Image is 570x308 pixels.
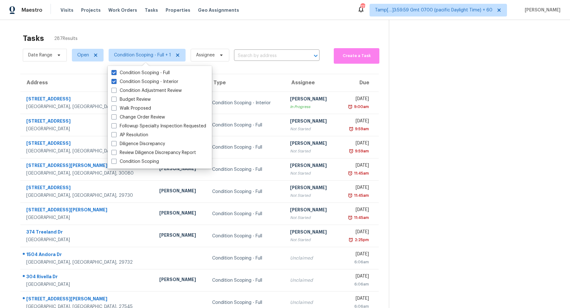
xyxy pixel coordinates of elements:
[353,237,369,243] div: 2:25pm
[26,259,149,266] div: [GEOGRAPHIC_DATA], [GEOGRAPHIC_DATA], 29732
[26,192,149,199] div: [GEOGRAPHIC_DATA], [GEOGRAPHIC_DATA], 29730
[212,299,280,306] div: Condition Scoping - Full
[354,148,369,154] div: 9:59am
[349,126,354,132] img: Overdue Alarm Icon
[26,184,149,192] div: [STREET_ADDRESS]
[290,299,333,306] div: Unclaimed
[26,140,149,148] div: [STREET_ADDRESS]
[26,126,149,132] div: [GEOGRAPHIC_DATA]
[334,48,379,64] button: Create a Task
[26,229,149,237] div: 374 Treeland Dr
[159,165,202,173] div: [PERSON_NAME]
[338,74,379,92] th: Due
[26,96,149,104] div: [STREET_ADDRESS]
[343,281,369,287] div: 6:06am
[290,170,333,176] div: Not Started
[111,105,151,112] label: Walk Proposed
[290,126,333,132] div: Not Started
[20,74,154,92] th: Address
[348,170,353,176] img: Overdue Alarm Icon
[343,140,369,148] div: [DATE]
[212,277,280,284] div: Condition Scoping - Full
[26,162,149,170] div: [STREET_ADDRESS][PERSON_NAME]
[354,126,369,132] div: 9:59am
[343,207,369,215] div: [DATE]
[343,229,369,237] div: [DATE]
[81,7,101,13] span: Projects
[212,100,280,106] div: Condition Scoping - Interior
[212,166,280,173] div: Condition Scoping - Full
[290,162,333,170] div: [PERSON_NAME]
[348,104,353,110] img: Overdue Alarm Icon
[54,35,78,42] span: 287 Results
[196,52,215,58] span: Assignee
[26,207,149,215] div: [STREET_ADDRESS][PERSON_NAME]
[348,192,353,199] img: Overdue Alarm Icon
[343,273,369,281] div: [DATE]
[111,114,165,120] label: Change Order Review
[212,189,280,195] div: Condition Scoping - Full
[353,192,369,199] div: 11:45am
[26,148,149,154] div: [GEOGRAPHIC_DATA], [GEOGRAPHIC_DATA], 84095
[290,207,333,215] div: [PERSON_NAME]
[159,232,202,240] div: [PERSON_NAME]
[343,295,369,303] div: [DATE]
[290,140,333,148] div: [PERSON_NAME]
[353,215,369,221] div: 11:45am
[111,96,151,103] label: Budget Review
[234,51,302,61] input: Search by address
[26,118,149,126] div: [STREET_ADDRESS]
[348,237,353,243] img: Overdue Alarm Icon
[22,7,42,13] span: Maestro
[343,162,369,170] div: [DATE]
[111,87,182,94] label: Condition Adjustment Review
[198,7,239,13] span: Geo Assignments
[77,52,89,58] span: Open
[166,7,190,13] span: Properties
[212,255,280,261] div: Condition Scoping - Full
[26,215,149,221] div: [GEOGRAPHIC_DATA]
[108,7,137,13] span: Work Orders
[212,122,280,128] div: Condition Scoping - Full
[111,141,165,147] label: Diligence Discrepancy
[26,273,149,281] div: 304 Rivella Dr
[26,296,149,304] div: [STREET_ADDRESS][PERSON_NAME]
[375,7,492,13] span: Tamp[…]3:59:59 Gmt 0700 (pacific Daylight Time) + 60
[26,251,149,259] div: 1504 Andora Dr
[212,211,280,217] div: Condition Scoping - Full
[290,184,333,192] div: [PERSON_NAME]
[290,215,333,221] div: Not Started
[111,150,196,156] label: Review Diligence Discrepancy Report
[349,148,354,154] img: Overdue Alarm Icon
[285,74,338,92] th: Assignee
[111,158,159,165] label: Condition Scoping
[26,104,149,110] div: [GEOGRAPHIC_DATA], [GEOGRAPHIC_DATA], 37160
[290,237,333,243] div: Not Started
[343,251,369,259] div: [DATE]
[26,237,149,243] div: [GEOGRAPHIC_DATA]
[159,276,202,284] div: [PERSON_NAME]
[311,51,320,60] button: Open
[353,170,369,176] div: 11:45am
[212,233,280,239] div: Condition Scoping - Full
[290,277,333,284] div: Unclaimed
[26,281,149,288] div: [GEOGRAPHIC_DATA]
[159,210,202,218] div: [PERSON_NAME]
[111,123,206,129] label: Followup Specialty Inspection Requested
[111,70,170,76] label: Condition Scoping - Full
[343,96,369,104] div: [DATE]
[111,79,178,85] label: Condition Scoping - Interior
[290,104,333,110] div: In Progress
[343,184,369,192] div: [DATE]
[343,118,369,126] div: [DATE]
[290,229,333,237] div: [PERSON_NAME]
[522,7,560,13] span: [PERSON_NAME]
[353,104,369,110] div: 9:00am
[290,96,333,104] div: [PERSON_NAME]
[360,4,365,10] div: 771
[111,132,148,138] label: AP Resolution
[212,144,280,151] div: Condition Scoping - Full
[290,192,333,199] div: Not Started
[26,170,149,176] div: [GEOGRAPHIC_DATA], [GEOGRAPHIC_DATA], 30080
[28,52,52,58] span: Date Range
